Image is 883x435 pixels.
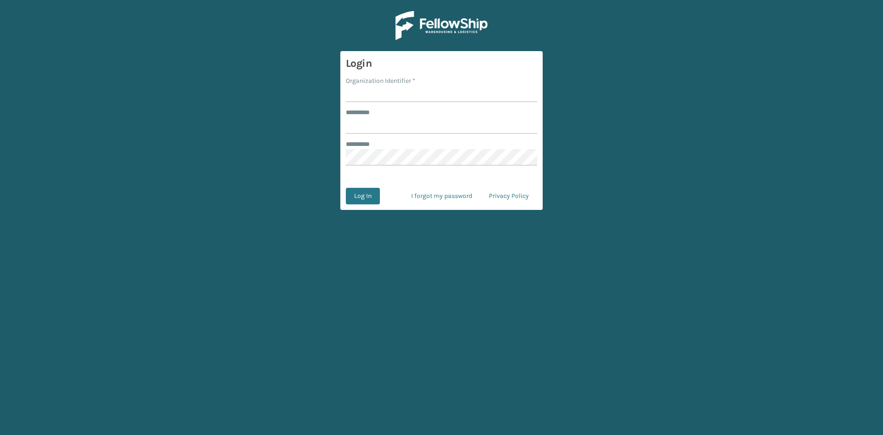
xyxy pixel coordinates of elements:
label: Organization Identifier [346,76,415,86]
img: Logo [396,11,487,40]
a: I forgot my password [403,188,481,204]
h3: Login [346,57,537,70]
button: Log In [346,188,380,204]
a: Privacy Policy [481,188,537,204]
